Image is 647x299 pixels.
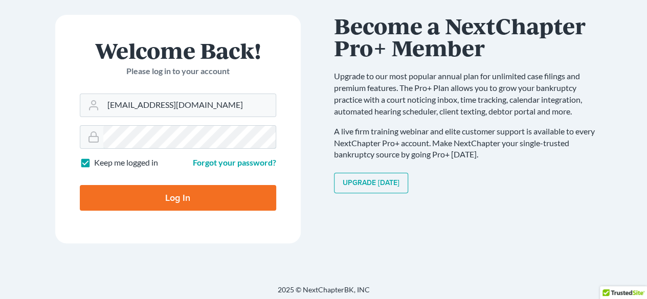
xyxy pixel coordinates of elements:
[80,39,276,61] h1: Welcome Back!
[103,94,276,117] input: Email Address
[334,15,605,58] h1: Become a NextChapter Pro+ Member
[334,173,408,193] a: Upgrade [DATE]
[94,157,158,169] label: Keep me logged in
[80,65,276,77] p: Please log in to your account
[80,185,276,211] input: Log In
[334,71,605,117] p: Upgrade to our most popular annual plan for unlimited case filings and premium features. The Pro+...
[193,157,276,167] a: Forgot your password?
[334,126,605,161] p: A live firm training webinar and elite customer support is available to every NextChapter Pro+ ac...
